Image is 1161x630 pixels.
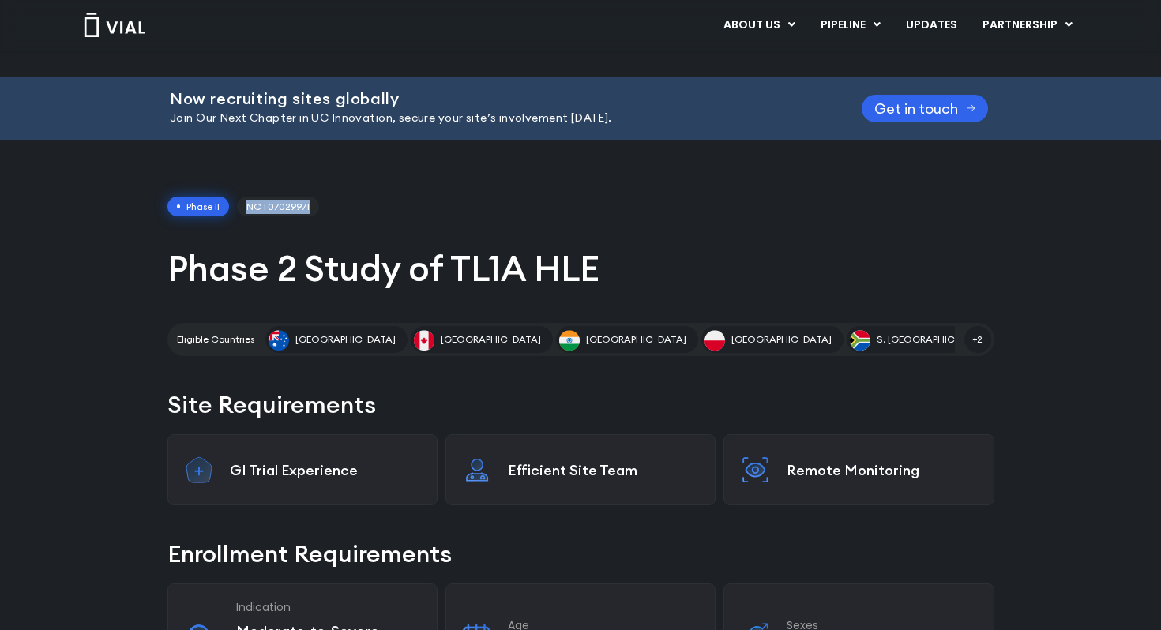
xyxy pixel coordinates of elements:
[236,600,421,614] h3: Indication
[808,12,892,39] a: PIPELINEMenu Toggle
[167,246,994,291] h1: Phase 2 Study of TL1A HLE
[877,332,988,347] span: S. [GEOGRAPHIC_DATA]
[508,461,699,479] p: Efficient Site Team
[230,461,421,479] p: GI Trial Experience
[237,197,319,217] span: NCT07029971
[787,461,978,479] p: Remote Monitoring
[167,197,230,217] span: Phase II
[893,12,969,39] a: UPDATES
[874,103,958,114] span: Get in touch
[711,12,807,39] a: ABOUT USMenu Toggle
[170,110,822,127] p: Join Our Next Chapter in UC Innovation, secure your site’s involvement [DATE].
[414,330,434,351] img: Canada
[167,388,994,422] h2: Site Requirements
[559,330,580,351] img: India
[167,537,994,571] h2: Enrollment Requirements
[970,12,1085,39] a: PARTNERSHIPMenu Toggle
[586,332,686,347] span: [GEOGRAPHIC_DATA]
[441,332,541,347] span: [GEOGRAPHIC_DATA]
[83,13,146,37] img: Vial Logo
[170,90,822,107] h2: Now recruiting sites globally
[964,326,991,353] span: +2
[862,95,988,122] a: Get in touch
[295,332,396,347] span: [GEOGRAPHIC_DATA]
[704,330,725,351] img: Poland
[269,330,289,351] img: Australia
[731,332,832,347] span: [GEOGRAPHIC_DATA]
[177,332,254,347] h2: Eligible Countries
[850,330,870,351] img: S. Africa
